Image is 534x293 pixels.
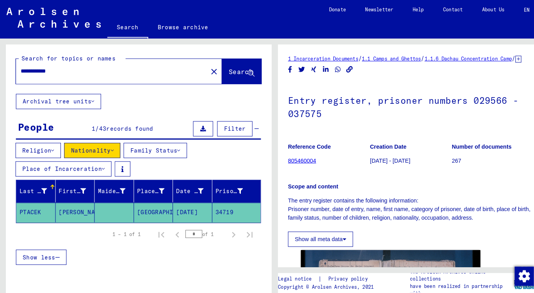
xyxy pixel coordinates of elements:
[16,243,65,257] button: Show less
[398,275,496,289] p: have been realized in partnership with
[222,66,246,74] span: Search
[270,267,309,275] a: Legal notice
[280,191,518,216] p: The entry register contains the following information: Prisoner number, date of entry, name, firs...
[313,63,321,73] button: Share on LinkedIn
[144,17,212,36] a: Browse archive
[216,57,254,82] button: Search
[180,224,219,231] div: of 1
[301,63,309,73] button: Share on Xing
[104,17,144,37] a: Search
[398,261,496,275] p: The Arolsen Archives online collections
[168,197,206,216] mat-cell: [DATE]
[439,152,518,160] p: 267
[62,139,117,154] button: Nationality
[18,117,53,131] div: People
[19,179,56,192] div: Last Name
[210,179,246,192] div: Prisoner #
[270,275,367,282] p: Copyright © Arolsen Archives, 2021
[219,220,235,236] button: Next page
[171,182,198,190] div: Date of Birth
[120,139,182,154] button: Family Status
[200,62,216,77] button: Clear
[6,7,98,27] img: Arolsen_neg.svg
[89,122,93,129] span: 1
[210,182,237,190] div: Prisoner #
[409,53,413,60] span: /
[130,197,169,216] mat-cell: [GEOGRAPHIC_DATA]
[57,179,94,192] div: First Name
[103,122,149,129] span: records found
[22,247,54,254] span: Show less
[16,91,98,106] button: Archival tree units
[93,122,96,129] span: /
[280,139,322,146] b: Reference Code
[133,179,170,192] div: Place of Birth
[15,157,109,172] button: Place of Incarceration
[54,175,93,197] mat-header-cell: First Name
[352,54,409,60] a: 1.1 Camps and Ghettos
[95,182,122,190] div: Maiden Name
[324,63,333,73] button: Share on WhatsApp
[497,53,501,60] span: /
[16,197,54,216] mat-cell: PTACEK
[360,139,395,146] b: Creation Date
[96,122,103,129] span: 43
[289,63,297,73] button: Share on Twitter
[130,175,169,197] mat-header-cell: Place of Birth
[500,259,518,277] div: Change consent
[280,80,518,127] h1: Entry register, prisoner numbers 029566 - 037575
[500,259,519,278] img: Change consent
[360,152,439,160] p: [DATE] - [DATE]
[109,224,137,231] div: 1 – 1 of 1
[168,175,206,197] mat-header-cell: Date of Birth
[203,65,213,75] mat-icon: close
[235,220,251,236] button: Last page
[92,175,130,197] mat-header-cell: Maiden Name
[95,179,132,192] div: Maiden Name
[280,54,348,60] a: 1 Incarceration Documents
[16,175,54,197] mat-header-cell: Last Name
[206,197,254,216] mat-cell: 34719
[439,139,497,146] b: Number of documents
[280,153,307,159] a: 805460004
[21,53,112,60] mat-label: Search for topics or names
[165,220,180,236] button: Previous page
[509,7,518,12] span: EN
[133,182,160,190] div: Place of Birth
[336,63,344,73] button: Copy link
[206,175,254,197] mat-header-cell: Prisoner #
[171,179,208,192] div: Date of Birth
[218,122,239,129] span: Filter
[498,265,527,284] img: yv_logo.png
[280,225,343,240] button: Show all meta data
[211,118,246,133] button: Filter
[149,220,165,236] button: First page
[57,182,84,190] div: First Name
[313,267,367,275] a: Privacy policy
[280,178,329,185] b: Scope and content
[413,54,497,60] a: 1.1.6 Dachau Concentration Camp
[54,197,93,216] mat-cell: [PERSON_NAME]
[270,267,367,275] div: |
[19,182,46,190] div: Last Name
[278,63,286,73] button: Share on Facebook
[15,139,59,154] button: Religion
[348,53,352,60] span: /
